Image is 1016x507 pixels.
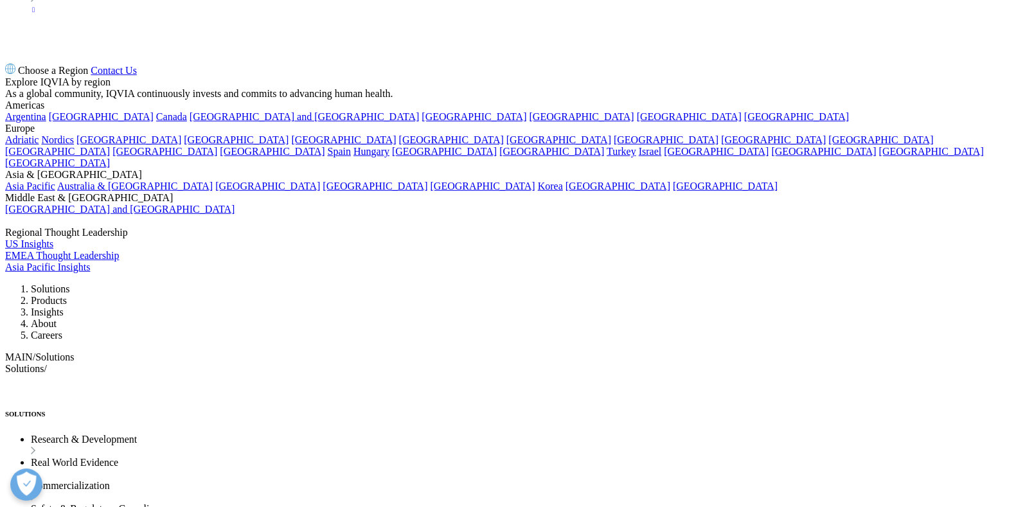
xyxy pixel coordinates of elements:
a: [GEOGRAPHIC_DATA] [399,134,504,145]
a: [GEOGRAPHIC_DATA] [430,181,535,191]
a: [GEOGRAPHIC_DATA] [664,146,769,157]
div: / [5,363,1011,394]
a: [GEOGRAPHIC_DATA] [76,134,181,145]
a: [GEOGRAPHIC_DATA] [392,146,497,157]
li: Research & Development [31,434,1011,457]
a: [GEOGRAPHIC_DATA] [744,111,849,122]
a: Argentina [5,111,46,122]
a: Careers [31,330,62,341]
a: [GEOGRAPHIC_DATA] [112,146,217,157]
h6: SOLUTIONS [5,410,1011,418]
a: Contact Us [91,65,137,76]
a: Turkey [607,146,636,157]
div: Regional Thought Leadership [5,227,1011,238]
a: [GEOGRAPHIC_DATA] [828,134,933,145]
a: [GEOGRAPHIC_DATA] and [GEOGRAPHIC_DATA] [5,204,235,215]
div: / [5,351,1011,363]
span: MAIN [5,351,33,362]
a: [GEOGRAPHIC_DATA] [220,146,325,157]
a: Israel [639,146,662,157]
a: [GEOGRAPHIC_DATA] [637,111,742,122]
a: [GEOGRAPHIC_DATA] [878,146,983,157]
a: Adriatic [5,134,39,145]
a: Korea [538,181,563,191]
a: [GEOGRAPHIC_DATA] [323,181,427,191]
a: [GEOGRAPHIC_DATA] [49,111,154,122]
a: Nordics [41,134,74,145]
a: [GEOGRAPHIC_DATA] [673,181,778,191]
a: [GEOGRAPHIC_DATA] [499,146,604,157]
a: Spain [327,146,350,157]
a: Solutions [31,283,69,294]
a: [GEOGRAPHIC_DATA] [566,181,670,191]
a: Australia & [GEOGRAPHIC_DATA] [57,181,213,191]
a: Canada [156,111,187,122]
a: [GEOGRAPHIC_DATA] [771,146,876,157]
a: [GEOGRAPHIC_DATA] [5,146,110,157]
a: Products [31,295,67,306]
a: Asia Pacific Insights [5,262,90,272]
div: Asia & [GEOGRAPHIC_DATA] [5,169,1011,181]
li: Commercialization [31,480,1011,503]
a: [GEOGRAPHIC_DATA] and [GEOGRAPHIC_DATA] [190,111,419,122]
a: [GEOGRAPHIC_DATA] [422,111,526,122]
button: Open Preferences [10,468,42,501]
a: [GEOGRAPHIC_DATA] [184,134,289,145]
div: Europe [5,123,1011,134]
div: As a global community, IQVIA continuously invests and commits to advancing human health. [5,88,1011,100]
a: [GEOGRAPHIC_DATA] [506,134,611,145]
span: Choose a Region [18,65,88,76]
a: [GEOGRAPHIC_DATA] [215,181,320,191]
a: US Insights [5,238,53,249]
a: [GEOGRAPHIC_DATA] [721,134,826,145]
a: Hungary [353,146,389,157]
a: [GEOGRAPHIC_DATA] [291,134,396,145]
img: IQVIA Healthcare Information Technology and Pharma Clinical Research Company [5,26,120,47]
a: EMEA Thought Leadership [5,250,119,261]
div: Explore IQVIA by region [5,76,1011,88]
span: Solutions [5,363,44,374]
span: Solutions [35,351,74,362]
li: Real World Evidence [31,457,1011,480]
a: Insights [31,307,64,317]
a: About [31,318,57,329]
div: Americas [5,100,1011,111]
a: Asia Pacific [5,181,55,191]
a: [GEOGRAPHIC_DATA] [529,111,634,122]
div: Middle East & [GEOGRAPHIC_DATA] [5,192,1011,204]
a: [GEOGRAPHIC_DATA] [614,134,718,145]
a: [GEOGRAPHIC_DATA] [5,157,110,168]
